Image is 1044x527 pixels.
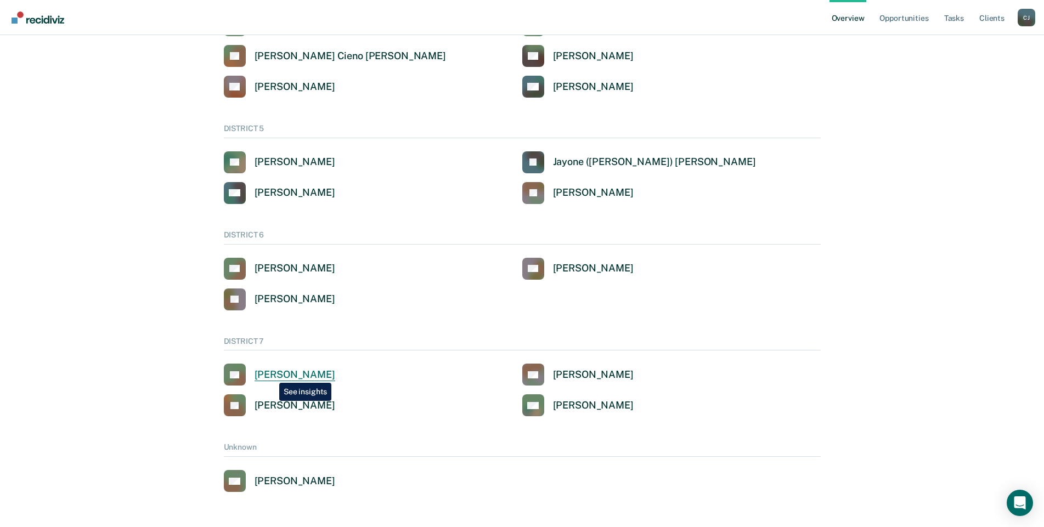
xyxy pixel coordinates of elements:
div: [PERSON_NAME] [255,186,335,199]
div: DISTRICT 5 [224,124,821,138]
a: [PERSON_NAME] [224,364,335,386]
button: Profile dropdown button [1018,9,1035,26]
div: DISTRICT 7 [224,337,821,351]
a: [PERSON_NAME] [224,394,335,416]
div: Unknown [224,443,821,457]
div: Open Intercom Messenger [1007,490,1033,516]
a: [PERSON_NAME] [522,364,634,386]
div: C J [1018,9,1035,26]
a: [PERSON_NAME] Cieno [PERSON_NAME] [224,45,446,67]
a: [PERSON_NAME] [224,151,335,173]
div: [PERSON_NAME] [553,399,634,412]
a: [PERSON_NAME] [522,258,634,280]
div: [PERSON_NAME] [255,369,335,381]
div: DISTRICT 6 [224,230,821,245]
a: [PERSON_NAME] [224,182,335,204]
div: [PERSON_NAME] [553,262,634,275]
div: [PERSON_NAME] [255,81,335,93]
a: [PERSON_NAME] [522,182,634,204]
div: [PERSON_NAME] [255,156,335,168]
div: Jayone ([PERSON_NAME]) [PERSON_NAME] [553,156,756,168]
div: [PERSON_NAME] [553,369,634,381]
div: [PERSON_NAME] [255,475,335,488]
a: [PERSON_NAME] [224,76,335,98]
a: [PERSON_NAME] [224,470,335,492]
a: [PERSON_NAME] [522,45,634,67]
div: [PERSON_NAME] [255,293,335,305]
div: [PERSON_NAME] [255,399,335,412]
a: Jayone ([PERSON_NAME]) [PERSON_NAME] [522,151,756,173]
a: [PERSON_NAME] [522,76,634,98]
a: [PERSON_NAME] [522,394,634,416]
img: Recidiviz [12,12,64,24]
div: [PERSON_NAME] [553,186,634,199]
div: [PERSON_NAME] [553,50,634,63]
a: [PERSON_NAME] [224,258,335,280]
div: [PERSON_NAME] [255,262,335,275]
div: [PERSON_NAME] [553,81,634,93]
div: [PERSON_NAME] Cieno [PERSON_NAME] [255,50,446,63]
a: [PERSON_NAME] [224,288,335,310]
